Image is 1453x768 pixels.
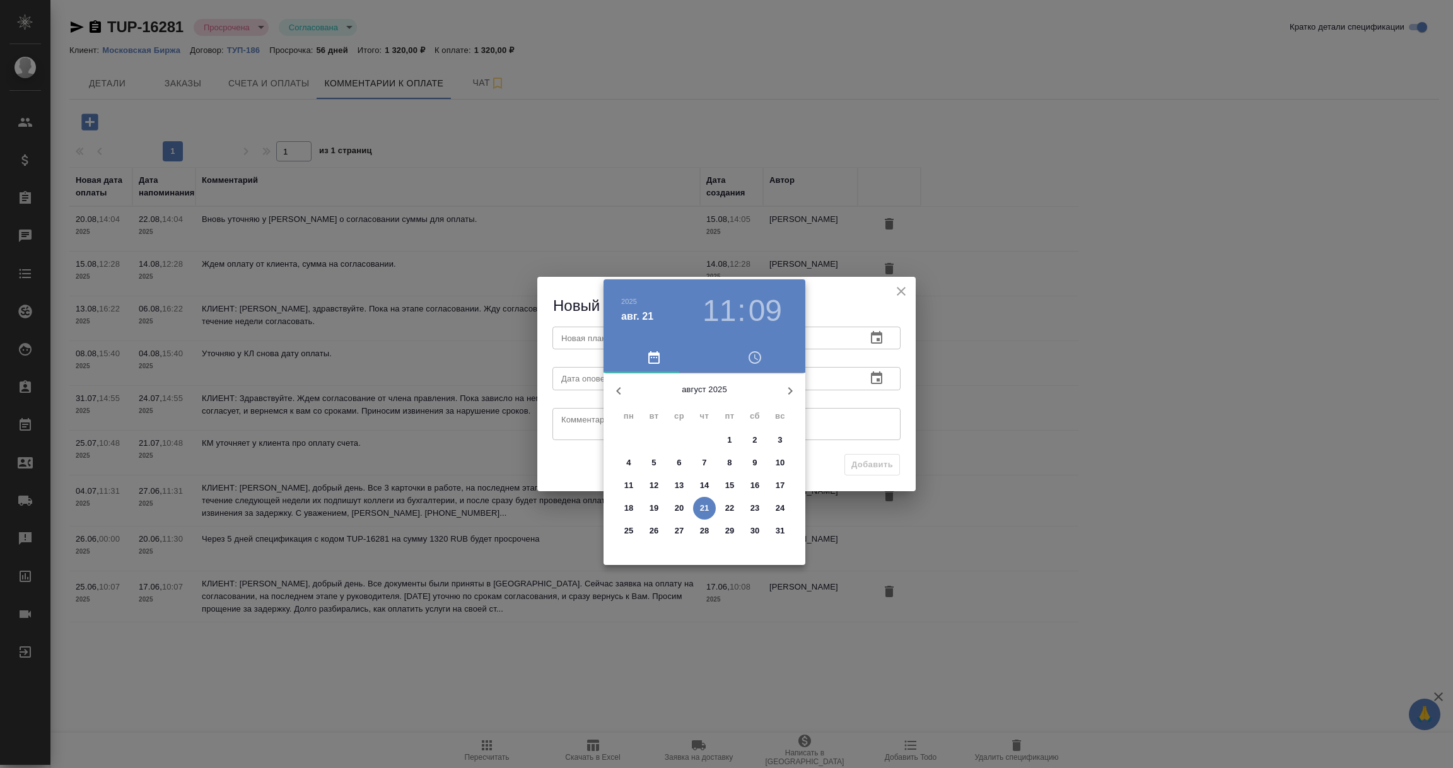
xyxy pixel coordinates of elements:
[750,502,760,515] p: 23
[718,474,741,497] button: 15
[727,434,732,446] p: 1
[776,457,785,469] p: 10
[668,497,691,520] button: 20
[624,479,634,492] p: 11
[769,429,791,451] button: 3
[752,434,757,446] p: 2
[744,474,766,497] button: 16
[643,497,665,520] button: 19
[643,410,665,422] span: вт
[769,410,791,422] span: вс
[725,525,735,537] p: 29
[624,502,634,515] p: 18
[650,479,659,492] p: 12
[752,457,757,469] p: 9
[617,451,640,474] button: 4
[718,497,741,520] button: 22
[750,525,760,537] p: 30
[725,502,735,515] p: 22
[693,451,716,474] button: 7
[750,479,760,492] p: 16
[702,457,706,469] p: 7
[668,410,691,422] span: ср
[617,410,640,422] span: пн
[693,410,716,422] span: чт
[718,410,741,422] span: пт
[651,457,656,469] p: 5
[725,479,735,492] p: 15
[693,474,716,497] button: 14
[668,520,691,542] button: 27
[737,293,745,329] h3: :
[621,309,653,324] button: авг. 21
[769,497,791,520] button: 24
[624,525,634,537] p: 25
[769,451,791,474] button: 10
[703,293,736,329] button: 11
[643,474,665,497] button: 12
[675,525,684,537] p: 27
[700,502,709,515] p: 21
[650,502,659,515] p: 19
[744,429,766,451] button: 2
[744,497,766,520] button: 23
[776,502,785,515] p: 24
[776,525,785,537] p: 31
[700,479,709,492] p: 14
[643,520,665,542] button: 26
[718,451,741,474] button: 8
[617,520,640,542] button: 25
[675,479,684,492] p: 13
[668,451,691,474] button: 6
[744,410,766,422] span: сб
[718,429,741,451] button: 1
[776,479,785,492] p: 17
[700,525,709,537] p: 28
[744,520,766,542] button: 30
[621,298,637,305] button: 2025
[677,457,681,469] p: 6
[749,293,782,329] button: 09
[650,525,659,537] p: 26
[675,502,684,515] p: 20
[744,451,766,474] button: 9
[693,497,716,520] button: 21
[693,520,716,542] button: 28
[626,457,631,469] p: 4
[634,383,775,396] p: август 2025
[727,457,732,469] p: 8
[778,434,782,446] p: 3
[643,451,665,474] button: 5
[718,520,741,542] button: 29
[617,497,640,520] button: 18
[769,474,791,497] button: 17
[668,474,691,497] button: 13
[617,474,640,497] button: 11
[769,520,791,542] button: 31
